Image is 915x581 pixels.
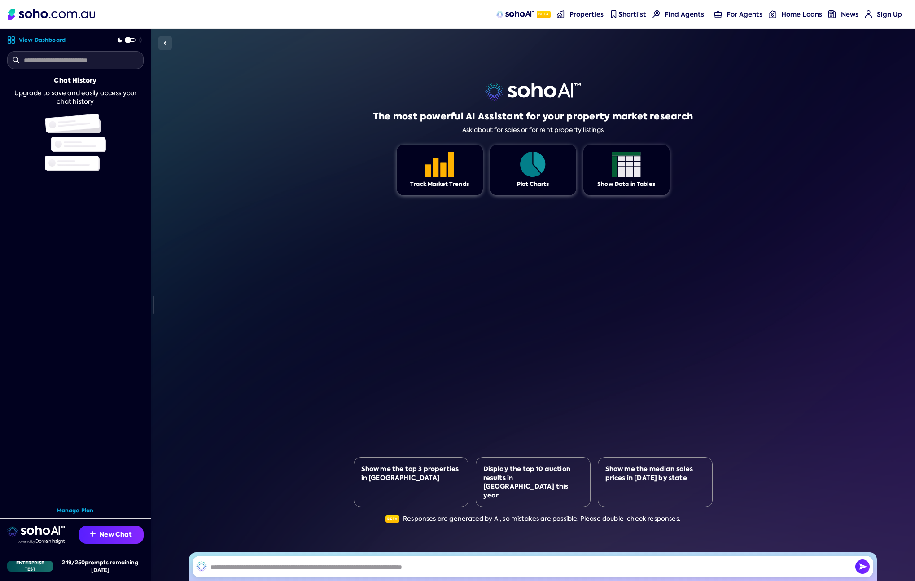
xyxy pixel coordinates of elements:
[8,9,95,20] img: Soho Logo
[727,10,762,19] span: For Agents
[496,11,534,18] img: sohoAI logo
[665,10,704,19] span: Find Agents
[410,180,469,188] div: Track Market Trends
[557,10,565,18] img: properties-nav icon
[385,515,680,524] div: Responses are generated by AI, so mistakes are possible. Please double-check responses.
[45,114,106,171] img: Chat history illustration
[7,89,144,106] div: Upgrade to save and easily access your chat history
[361,465,461,482] div: Show me the top 3 properties in [GEOGRAPHIC_DATA]
[828,10,836,18] img: news-nav icon
[841,10,858,19] span: News
[652,10,660,18] img: Find agents icon
[865,10,872,18] img: for-agents-nav icon
[714,10,722,18] img: for-agents-nav icon
[57,507,94,515] a: Manage Plan
[79,526,144,544] button: New Chat
[569,10,604,19] span: Properties
[877,10,902,19] span: Sign Up
[160,38,171,48] img: Sidebar toggle icon
[57,559,144,574] div: 249 / 250 prompts remaining [DATE]
[7,561,53,572] div: Enterprise Test
[54,76,96,85] div: Chat History
[196,561,207,572] img: SohoAI logo black
[855,559,870,574] img: Send icon
[610,10,617,18] img: shortlist-nav icon
[517,180,549,188] div: Plot Charts
[618,10,646,19] span: Shortlist
[597,180,655,188] div: Show Data in Tables
[537,11,551,18] span: Beta
[612,152,641,177] img: Feature 1 icon
[90,531,96,537] img: Recommendation icon
[7,526,65,537] img: sohoai logo
[18,539,65,544] img: Data provided by Domain Insight
[769,10,776,18] img: for-agents-nav icon
[518,152,547,177] img: Feature 1 icon
[781,10,822,19] span: Home Loans
[462,126,604,134] div: Ask about for sales or for rent property listings
[7,36,66,44] a: View Dashboard
[483,465,583,500] div: Display the top 10 auction results in [GEOGRAPHIC_DATA] this year
[385,515,399,523] span: Beta
[605,465,705,482] div: Show me the median sales prices in [DATE] by state
[373,110,693,123] h1: The most powerful AI Assistant for your property market research
[425,152,454,177] img: Feature 1 icon
[485,83,581,101] img: sohoai logo
[855,559,870,574] button: Send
